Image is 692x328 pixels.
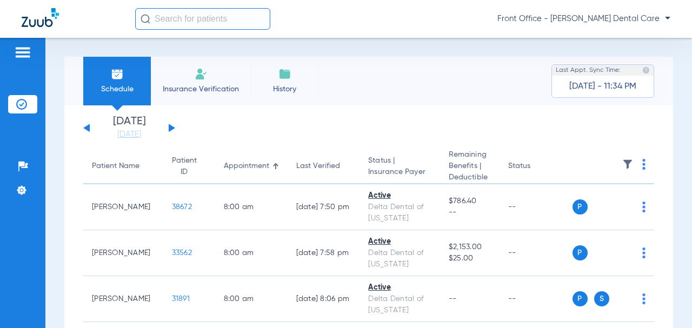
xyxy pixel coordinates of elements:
span: P [573,199,588,215]
td: 8:00 AM [215,184,288,230]
div: Patient ID [172,155,207,178]
div: Active [368,190,431,202]
span: $2,153.00 [449,242,491,253]
div: Delta Dental of [US_STATE] [368,247,431,270]
img: Search Icon [141,14,150,24]
li: [DATE] [97,116,162,140]
div: Active [368,282,431,293]
span: -- [449,207,491,218]
span: Insurance Payer [368,166,431,178]
span: 31891 [172,295,190,303]
img: Manual Insurance Verification [195,68,208,81]
div: Delta Dental of [US_STATE] [368,293,431,316]
th: Status [500,149,573,184]
td: [DATE] 7:58 PM [288,230,360,276]
span: 38672 [172,203,192,211]
td: -- [500,230,573,276]
div: Patient Name [92,160,155,172]
img: Zuub Logo [22,8,59,27]
span: $786.40 [449,196,491,207]
td: 8:00 AM [215,230,288,276]
div: Appointment [224,160,269,172]
th: Remaining Benefits | [440,149,500,184]
span: P [573,291,588,306]
span: [DATE] - 11:34 PM [569,81,636,92]
a: [DATE] [97,129,162,140]
span: Insurance Verification [159,84,243,95]
input: Search for patients [135,8,270,30]
td: [PERSON_NAME] [83,276,163,322]
td: 8:00 AM [215,276,288,322]
img: Schedule [111,68,124,81]
div: Appointment [224,160,279,172]
span: Last Appt. Sync Time: [556,65,621,76]
td: [PERSON_NAME] [83,184,163,230]
div: Last Verified [296,160,340,172]
td: [PERSON_NAME] [83,230,163,276]
span: Schedule [91,84,143,95]
img: hamburger-icon [14,46,31,59]
div: Patient ID [172,155,197,178]
span: Front Office - [PERSON_NAME] Dental Care [497,14,670,24]
span: S [594,291,609,306]
span: -- [449,295,457,303]
td: -- [500,184,573,230]
img: filter.svg [622,159,633,170]
td: [DATE] 7:50 PM [288,184,360,230]
td: [DATE] 8:06 PM [288,276,360,322]
img: group-dot-blue.svg [642,202,646,212]
div: Last Verified [296,160,351,172]
th: Status | [360,149,440,184]
div: Delta Dental of [US_STATE] [368,202,431,224]
span: 33562 [172,249,192,257]
span: $25.00 [449,253,491,264]
img: History [278,68,291,81]
div: Active [368,236,431,247]
img: last sync help info [642,66,650,74]
img: group-dot-blue.svg [642,159,646,170]
span: P [573,245,588,260]
iframe: Chat Widget [638,276,692,328]
span: History [259,84,310,95]
td: -- [500,276,573,322]
span: Deductible [449,172,491,183]
img: group-dot-blue.svg [642,247,646,258]
div: Patient Name [92,160,139,172]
